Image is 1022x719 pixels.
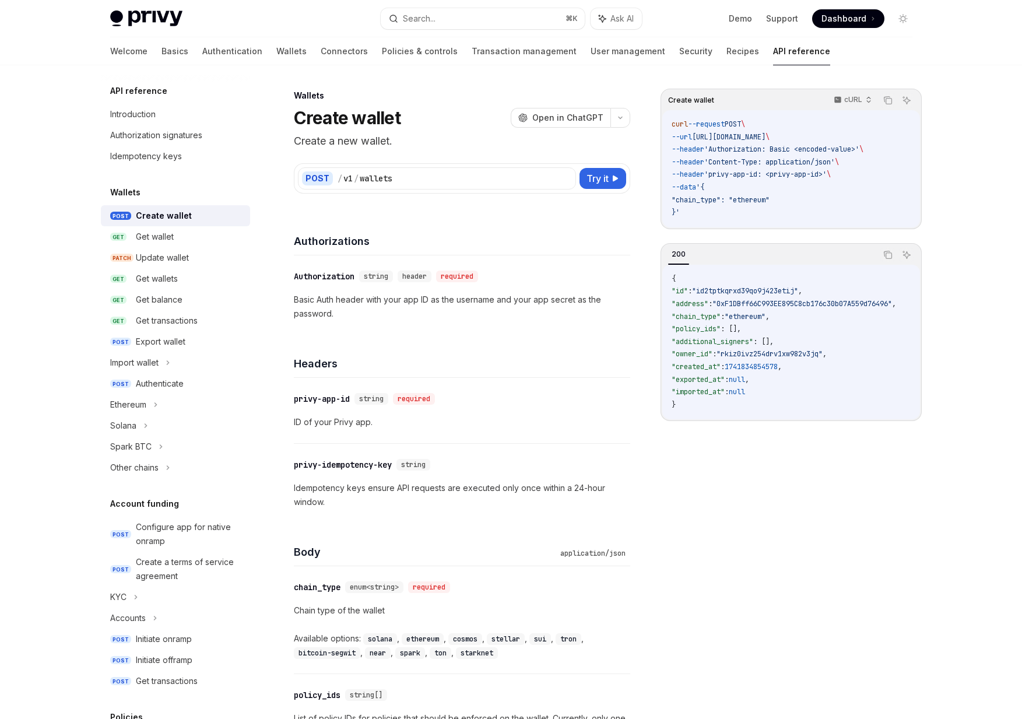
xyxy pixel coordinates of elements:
[672,312,721,321] span: "chain_type"
[692,286,798,296] span: "id2tptkqrxd39qo9j423etij"
[402,272,427,281] span: header
[110,84,167,98] h5: API reference
[899,93,914,108] button: Ask AI
[894,9,912,28] button: Toggle dark mode
[161,37,188,65] a: Basics
[136,293,182,307] div: Get balance
[726,37,759,65] a: Recipes
[844,95,862,104] p: cURL
[529,633,551,645] code: sui
[294,647,360,659] code: bitcoin-segwit
[110,380,131,388] span: POST
[765,312,770,321] span: ,
[725,312,765,321] span: "ethereum"
[110,611,146,625] div: Accounts
[110,356,159,370] div: Import wallet
[136,520,243,548] div: Configure app for native onramp
[110,107,156,121] div: Introduction
[294,133,630,149] p: Create a new wallet.
[679,37,712,65] a: Security
[408,581,450,593] div: required
[672,274,676,283] span: {
[859,145,863,154] span: \
[688,286,692,296] span: :
[672,170,704,179] span: --header
[110,338,131,346] span: POST
[136,230,174,244] div: Get wallet
[812,9,884,28] a: Dashboard
[136,209,192,223] div: Create wallet
[101,268,250,289] a: GETGet wallets
[899,247,914,262] button: Ask AI
[610,13,634,24] span: Ask AI
[823,349,827,359] span: ,
[672,349,712,359] span: "owner_id"
[110,149,182,163] div: Idempotency keys
[101,310,250,331] a: GETGet transactions
[101,104,250,125] a: Introduction
[110,419,136,433] div: Solana
[401,460,426,469] span: string
[363,633,397,645] code: solana
[708,299,712,308] span: :
[294,415,630,429] p: ID of your Privy app.
[110,128,202,142] div: Authorization signatures
[294,293,630,321] p: Basic Auth header with your app ID as the username and your app secret as the password.
[580,168,626,189] button: Try it
[721,324,741,334] span: : [],
[704,145,859,154] span: 'Authorization: Basic <encoded-value>'
[456,647,498,659] code: starknet
[294,356,630,371] h4: Headers
[136,377,184,391] div: Authenticate
[101,517,250,552] a: POSTConfigure app for native onramp
[668,247,689,261] div: 200
[766,13,798,24] a: Support
[110,398,146,412] div: Ethereum
[798,286,802,296] span: ,
[704,170,827,179] span: 'privy-app-id: <privy-app-id>'
[136,314,198,328] div: Get transactions
[672,375,725,384] span: "exported_at"
[365,646,395,660] div: ,
[202,37,262,65] a: Authentication
[395,646,430,660] div: ,
[294,459,392,471] div: privy-idempotency-key
[692,132,765,142] span: [URL][DOMAIN_NAME]
[672,362,721,371] span: "created_at"
[765,132,770,142] span: \
[827,170,831,179] span: \
[672,195,770,205] span: "chain_type": "ethereum"
[729,375,745,384] span: null
[294,632,630,660] div: Available options:
[101,331,250,352] a: POSTExport wallet
[721,312,725,321] span: :
[586,171,609,185] span: Try it
[110,10,182,27] img: light logo
[672,132,692,142] span: --url
[729,387,745,397] span: null
[430,647,451,659] code: ton
[294,393,350,405] div: privy-app-id
[556,633,581,645] code: tron
[294,581,340,593] div: chain_type
[294,544,556,560] h4: Body
[403,12,436,26] div: Search...
[393,393,435,405] div: required
[672,183,696,192] span: --data
[532,112,603,124] span: Open in ChatGPT
[101,247,250,268] a: PATCHUpdate wallet
[338,173,342,184] div: /
[688,120,725,129] span: --request
[382,37,458,65] a: Policies & controls
[294,271,354,282] div: Authorization
[725,375,729,384] span: :
[136,674,198,688] div: Get transactions
[294,604,630,618] p: Chain type of the wallet
[110,530,131,539] span: POST
[276,37,307,65] a: Wallets
[294,90,630,101] div: Wallets
[136,555,243,583] div: Create a terms of service agreement
[101,205,250,226] a: POSTCreate wallet
[402,632,448,646] div: ,
[725,387,729,397] span: :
